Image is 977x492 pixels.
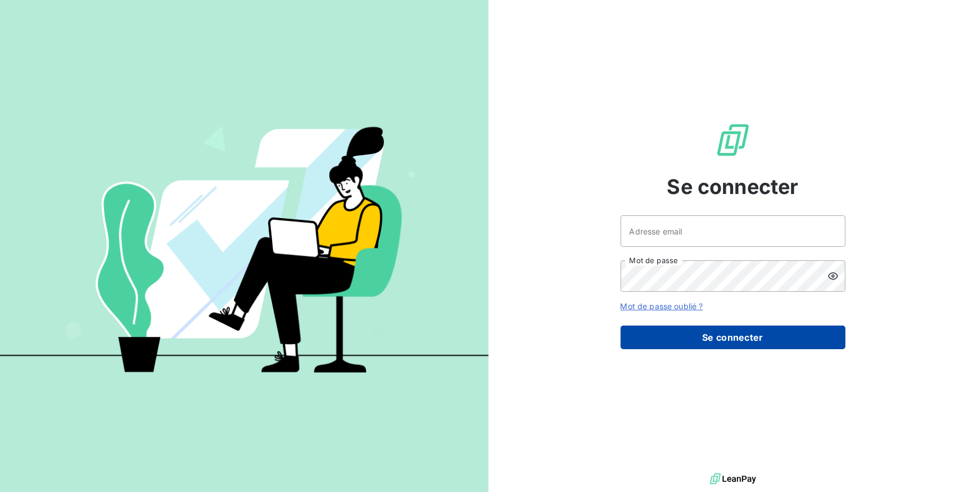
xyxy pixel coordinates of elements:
[621,215,845,247] input: placeholder
[621,326,845,349] button: Se connecter
[715,122,751,158] img: Logo LeanPay
[621,301,703,311] a: Mot de passe oublié ?
[667,171,799,202] span: Se connecter
[710,471,756,488] img: logo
